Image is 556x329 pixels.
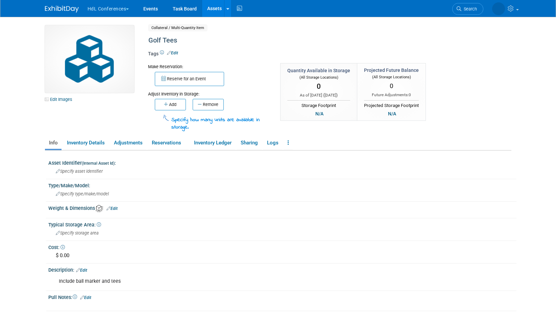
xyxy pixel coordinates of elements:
[45,137,62,149] a: Info
[56,169,103,174] span: Specify asset identifier
[364,100,419,109] div: Projected Storage Footprint
[148,137,189,149] a: Reservations
[287,92,350,98] div: As of [DATE] ( )
[263,137,282,149] a: Logs
[48,222,101,227] span: Typical Storage Area:
[364,67,419,74] div: Projected Future Balance
[45,25,134,93] img: Collateral-Icon-2.png
[56,191,109,196] span: Specify type/make/model
[80,295,91,300] a: Edit
[45,95,75,104] a: Edit Images
[287,67,350,74] div: Quantity Available in Storage
[148,24,208,31] span: Collateral / Multi-Quantity Item
[390,82,393,90] span: 0
[364,92,419,98] div: Future Adjustments:
[48,265,516,274] div: Description:
[287,74,350,80] div: (All Storage Locations)
[48,158,516,166] div: Asset Identifier :
[48,242,516,251] div: Cost:
[313,110,325,117] div: N/A
[148,86,270,97] div: Adjust Inventory in Storage:
[63,137,108,149] a: Inventory Details
[452,3,483,15] a: Search
[317,82,321,90] span: 0
[110,137,146,149] a: Adjustments
[155,99,186,110] button: Add
[148,50,456,62] div: Tags
[48,203,516,212] div: Weight & Dimensions
[146,34,456,47] div: Golf Tees
[82,161,115,166] small: (Internal Asset Id)
[237,137,262,149] a: Sharing
[48,181,516,189] div: Type/Make/Model:
[461,6,477,11] span: Search
[56,230,99,236] span: Specify storage area
[45,6,79,12] img: ExhibitDay
[364,74,419,80] div: (All Storage Locations)
[287,100,350,109] div: Storage Footprint
[148,63,270,70] div: Make Reservation:
[48,292,516,301] div: Pull Notes:
[409,92,411,97] span: 0
[76,268,87,273] a: Edit
[106,206,118,211] a: Edit
[324,93,336,98] span: [DATE]
[190,137,235,149] a: Inventory Ledger
[96,205,103,212] img: Asset Weight and Dimensions
[167,51,178,55] a: Edit
[492,2,505,15] img: Polly Tracy
[54,275,428,288] div: Include ball marker and tees
[155,72,224,86] button: Reserve for an Event
[193,99,224,110] button: Remove
[386,110,398,117] div: N/A
[171,116,260,131] span: Specify how many units are available in storage.
[53,250,511,261] div: $ 0.00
